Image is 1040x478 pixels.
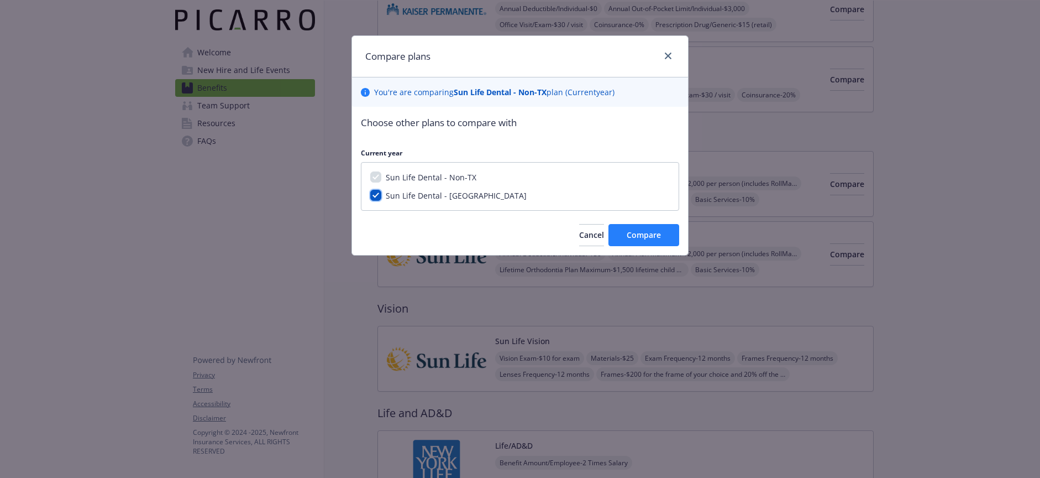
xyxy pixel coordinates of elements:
h1: Compare plans [365,49,430,64]
b: Sun Life Dental - Non-TX [454,87,547,97]
span: Compare [627,230,661,240]
span: Cancel [579,230,604,240]
p: You ' re are comparing plan ( Current year) [374,86,614,98]
p: Current year [361,148,679,158]
button: Cancel [579,224,604,246]
button: Compare [608,224,679,246]
p: Choose other plans to compare with [361,116,679,130]
span: Sun Life Dental - Non-TX [386,172,476,183]
span: Sun Life Dental - [GEOGRAPHIC_DATA] [386,190,527,201]
a: close [661,49,675,63]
